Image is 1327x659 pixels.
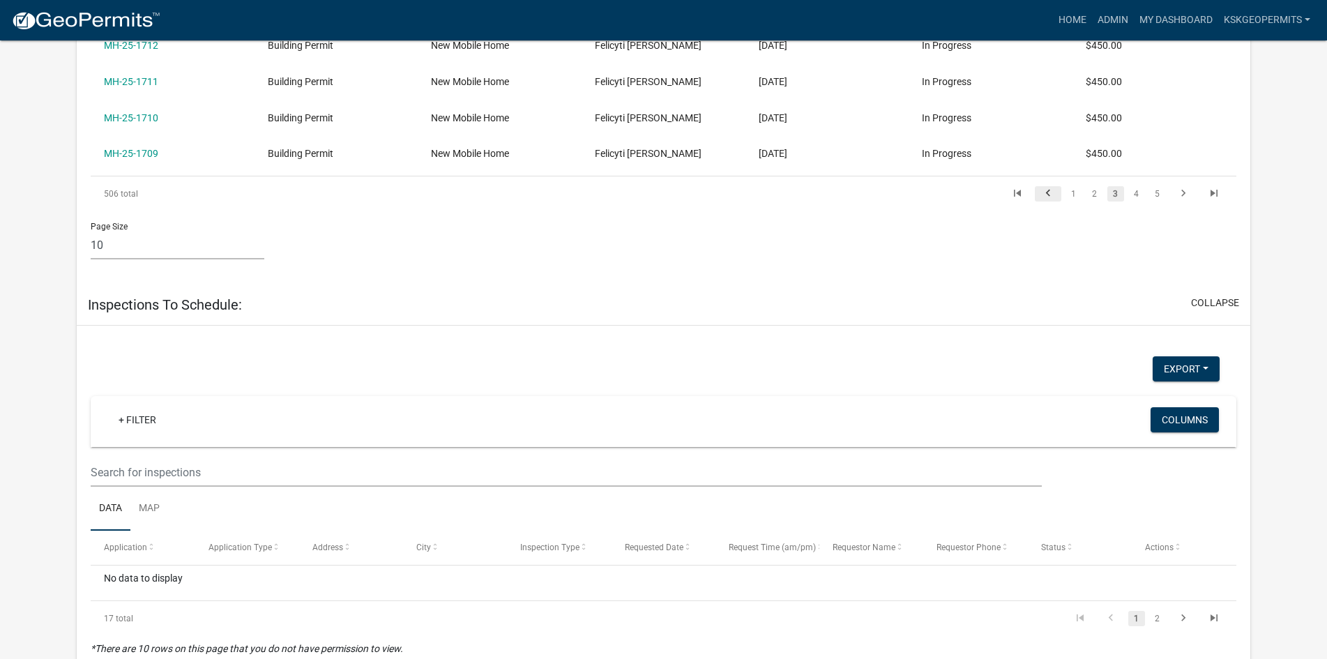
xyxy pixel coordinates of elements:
datatable-header-cell: Inspection Type [507,531,611,564]
a: go to last page [1201,186,1227,202]
span: Building Permit [268,40,333,51]
a: MH-25-1709 [104,148,158,159]
span: 09/08/2025 [759,112,787,123]
a: 5 [1149,186,1166,202]
a: MH-25-1711 [104,76,158,87]
a: KSKgeopermits [1218,7,1316,33]
li: page 3 [1105,182,1126,206]
a: + Filter [107,407,167,432]
datatable-header-cell: Requestor Phone [923,531,1027,564]
span: $450.00 [1086,40,1122,51]
button: Columns [1151,407,1219,432]
span: Request Time (am/pm) [729,543,816,552]
span: New Mobile Home [431,76,509,87]
a: 3 [1107,186,1124,202]
datatable-header-cell: Requestor Name [819,531,923,564]
li: page 1 [1126,607,1147,630]
datatable-header-cell: Status [1028,531,1132,564]
span: $450.00 [1086,76,1122,87]
span: Application [104,543,147,552]
span: 09/08/2025 [759,76,787,87]
a: 4 [1128,186,1145,202]
a: go to first page [1067,611,1093,626]
span: 09/08/2025 [759,40,787,51]
span: Requestor Phone [937,543,1001,552]
datatable-header-cell: City [403,531,507,564]
span: In Progress [922,148,971,159]
a: 2 [1149,611,1166,626]
div: No data to display [91,566,1236,600]
li: page 1 [1063,182,1084,206]
li: page 2 [1084,182,1105,206]
div: 506 total [91,176,317,211]
a: go to last page [1201,611,1227,626]
span: Actions [1145,543,1174,552]
a: go to first page [1004,186,1031,202]
div: 17 total [91,601,317,636]
a: 1 [1066,186,1082,202]
span: 09/08/2025 [759,148,787,159]
a: Admin [1092,7,1134,33]
a: MH-25-1712 [104,40,158,51]
span: New Mobile Home [431,40,509,51]
a: 2 [1086,186,1103,202]
span: Address [312,543,343,552]
datatable-header-cell: Requested Date [611,531,715,564]
span: Status [1041,543,1066,552]
a: MH-25-1710 [104,112,158,123]
span: In Progress [922,40,971,51]
span: $450.00 [1086,112,1122,123]
li: page 2 [1147,607,1168,630]
span: Felicyti Martin [595,148,702,159]
span: New Mobile Home [431,112,509,123]
datatable-header-cell: Application [91,531,195,564]
span: Application Type [208,543,272,552]
button: Export [1153,356,1220,381]
datatable-header-cell: Request Time (am/pm) [715,531,819,564]
span: Requestor Name [833,543,895,552]
a: Home [1053,7,1092,33]
h5: Inspections To Schedule: [88,296,242,313]
datatable-header-cell: Application Type [195,531,298,564]
span: Requested Date [625,543,683,552]
a: Map [130,487,168,531]
span: New Mobile Home [431,148,509,159]
a: Data [91,487,130,531]
span: City [416,543,431,552]
datatable-header-cell: Actions [1132,531,1236,564]
span: Building Permit [268,148,333,159]
a: My Dashboard [1134,7,1218,33]
i: *There are 10 rows on this page that you do not have permission to view. [91,643,403,654]
input: Search for inspections [91,458,1042,487]
span: In Progress [922,76,971,87]
li: page 5 [1147,182,1168,206]
span: Building Permit [268,76,333,87]
a: 1 [1128,611,1145,626]
span: Felicyti Martin [595,112,702,123]
li: page 4 [1126,182,1147,206]
a: go to previous page [1098,611,1124,626]
datatable-header-cell: Address [299,531,403,564]
span: In Progress [922,112,971,123]
a: go to previous page [1035,186,1061,202]
span: Felicyti Martin [595,40,702,51]
span: Inspection Type [520,543,579,552]
span: Felicyti Martin [595,76,702,87]
span: Building Permit [268,112,333,123]
a: go to next page [1170,186,1197,202]
button: collapse [1191,296,1239,310]
span: $450.00 [1086,148,1122,159]
a: go to next page [1170,611,1197,626]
